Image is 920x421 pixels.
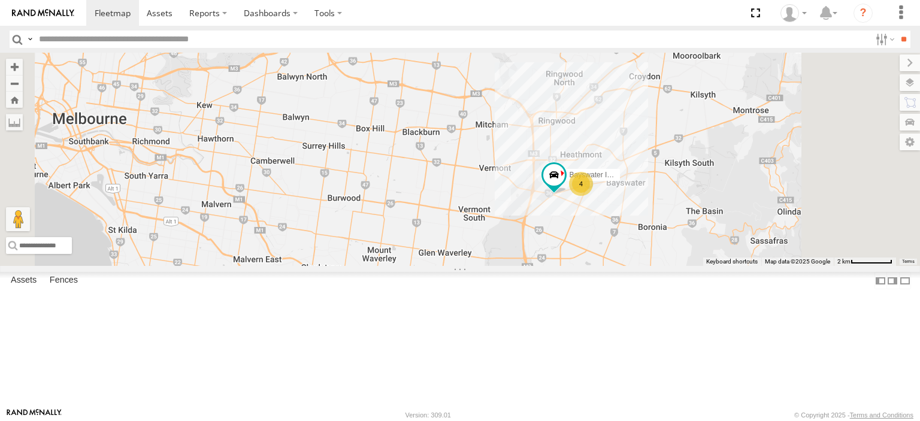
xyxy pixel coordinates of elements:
div: © Copyright 2025 - [794,411,913,419]
a: Visit our Website [7,409,62,421]
span: Map data ©2025 Google [765,258,830,265]
label: Search Filter Options [871,31,897,48]
img: rand-logo.svg [12,9,74,17]
label: Measure [6,114,23,131]
div: Version: 309.01 [405,411,451,419]
i: ? [854,4,873,23]
button: Zoom Home [6,92,23,108]
label: Dock Summary Table to the Left [874,272,886,289]
button: Zoom in [6,59,23,75]
label: Map Settings [900,134,920,150]
button: Zoom out [6,75,23,92]
label: Search Query [25,31,35,48]
label: Dock Summary Table to the Right [886,272,898,289]
a: Terms and Conditions [850,411,913,419]
button: Drag Pegman onto the map to open Street View [6,207,30,231]
label: Assets [5,272,43,289]
label: Hide Summary Table [899,272,911,289]
label: Fences [44,272,84,289]
span: Bayswater Isuzu FRR [570,171,639,179]
button: Keyboard shortcuts [706,258,758,266]
a: Terms (opens in new tab) [902,259,915,263]
div: Shaun Desmond [776,4,811,22]
button: Map Scale: 2 km per 66 pixels [834,258,896,266]
span: 2 km [837,258,851,265]
div: 4 [569,172,593,196]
